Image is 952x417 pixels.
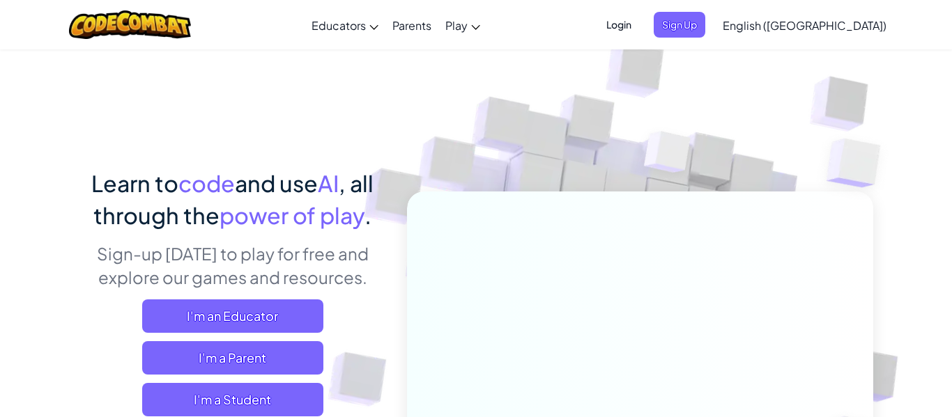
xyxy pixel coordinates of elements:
span: English ([GEOGRAPHIC_DATA]) [723,18,886,33]
a: English ([GEOGRAPHIC_DATA]) [716,6,893,44]
span: . [364,201,371,229]
button: Login [598,12,640,38]
span: Learn to [91,169,178,197]
a: I'm a Parent [142,341,323,375]
span: and use [235,169,318,197]
span: Play [445,18,468,33]
span: power of play [220,201,364,229]
p: Sign-up [DATE] to play for free and explore our games and resources. [79,242,386,289]
span: Educators [312,18,366,33]
button: Sign Up [654,12,705,38]
a: Parents [385,6,438,44]
img: Overlap cubes [799,104,919,222]
span: code [178,169,235,197]
img: CodeCombat logo [69,10,191,39]
button: I'm a Student [142,383,323,416]
img: Overlap cubes [618,104,719,207]
span: AI [318,169,339,197]
a: Play [438,6,487,44]
a: I'm an Educator [142,299,323,333]
a: Educators [305,6,385,44]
